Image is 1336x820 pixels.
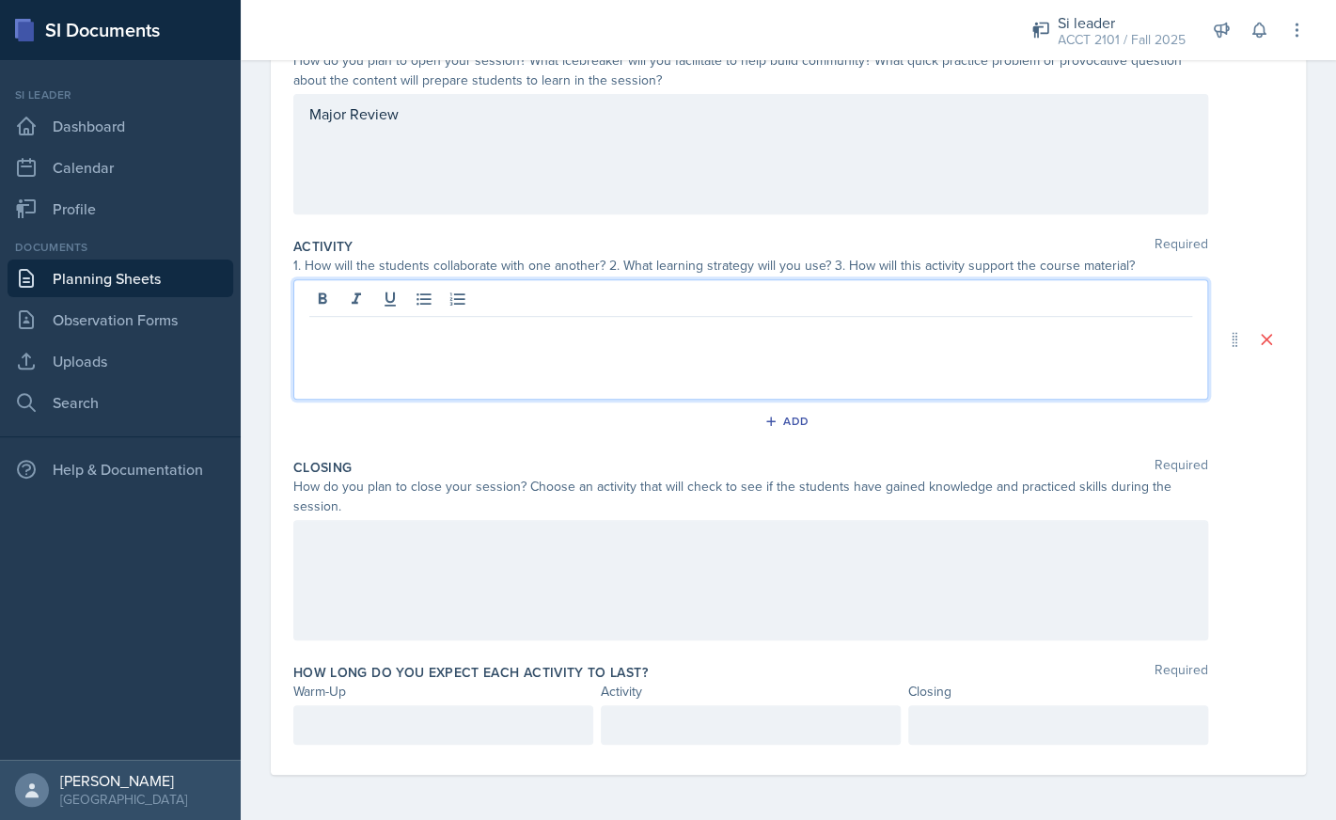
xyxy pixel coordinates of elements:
div: [PERSON_NAME] [60,771,187,790]
a: Planning Sheets [8,260,233,297]
div: Documents [8,239,233,256]
div: Si leader [1058,11,1186,34]
span: Required [1155,663,1208,682]
label: Closing [293,458,352,477]
div: How do you plan to close your session? Choose an activity that will check to see if the students ... [293,477,1208,516]
div: How do you plan to open your session? What icebreaker will you facilitate to help build community... [293,51,1208,90]
span: Required [1155,458,1208,477]
p: Major Review [309,102,1192,125]
div: [GEOGRAPHIC_DATA] [60,790,187,809]
a: Observation Forms [8,301,233,339]
a: Uploads [8,342,233,380]
div: Si leader [8,87,233,103]
button: Add [758,407,819,435]
div: Warm-Up [293,682,593,702]
a: Search [8,384,233,421]
a: Dashboard [8,107,233,145]
div: 1. How will the students collaborate with one another? 2. What learning strategy will you use? 3.... [293,256,1208,276]
a: Profile [8,190,233,228]
div: Add [768,414,809,429]
div: Closing [908,682,1208,702]
span: Required [1155,237,1208,256]
div: Activity [601,682,901,702]
label: How long do you expect each activity to last? [293,663,648,682]
a: Calendar [8,149,233,186]
div: ACCT 2101 / Fall 2025 [1058,30,1186,50]
div: Help & Documentation [8,450,233,488]
label: Activity [293,237,354,256]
